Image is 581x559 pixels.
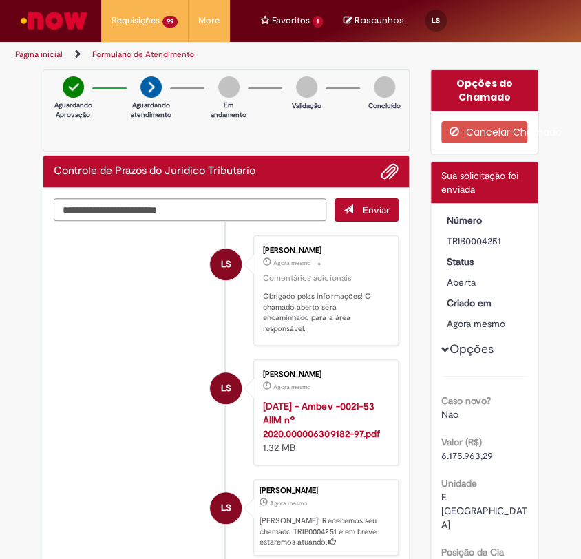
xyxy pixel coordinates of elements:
p: [PERSON_NAME]! Recebemos seu chamado TRIB0004251 e em breve estaremos atuando. [260,516,390,548]
b: Caso novo? [441,394,491,407]
div: [PERSON_NAME] [260,487,390,495]
b: Posição da Cia [441,546,504,558]
span: Não [441,408,458,421]
span: Agora mesmo [273,259,310,267]
time: 29/08/2025 13:43:15 [447,317,505,330]
a: Página inicial [15,49,63,60]
time: 29/08/2025 13:43:04 [273,383,310,391]
span: Requisições [112,14,160,28]
p: Aguardando Aprovação [54,101,92,120]
h2: Controle de Prazos do Jurídico Tributário Histórico de tíquete [54,165,255,178]
dt: Número [436,213,534,227]
span: Agora mesmo [270,499,307,507]
time: 29/08/2025 13:43:15 [273,259,310,267]
span: Agora mesmo [447,317,505,330]
span: LS [432,16,440,25]
span: 1 [313,16,323,28]
textarea: Digite sua mensagem aqui... [54,198,326,222]
img: ServiceNow [19,7,89,34]
div: 29/08/2025 13:43:15 [447,317,523,330]
div: [PERSON_NAME] [263,370,383,379]
div: Opções do Chamado [431,70,538,111]
div: 1.32 MB [263,399,383,454]
div: TRIB0004251 [447,234,523,248]
span: Sua solicitação foi enviada [441,169,518,196]
img: img-circle-grey.png [296,76,317,98]
span: LS [221,372,231,405]
dt: Status [436,255,534,268]
dt: Criado em [436,296,534,310]
div: [PERSON_NAME] [263,246,383,255]
span: Rascunhos [355,14,404,27]
p: Obrigado pelas informações! O chamado aberto será encaminhado para a área responsável. [263,291,383,335]
a: No momento, sua lista de rascunhos tem 0 Itens [344,14,404,27]
a: Formulário de Atendimento [92,49,194,60]
span: Favoritos [272,14,310,28]
p: Aguardando atendimento [131,101,171,120]
div: Larissa Sales [210,492,242,524]
p: Validação [292,101,321,111]
img: arrow-next.png [140,76,162,98]
span: Enviar [363,204,390,216]
div: Larissa Sales [210,249,242,280]
button: Cancelar Chamado [441,121,528,143]
li: Larissa Sales [54,479,399,556]
span: LS [221,248,231,281]
p: Concluído [368,101,401,111]
a: [DATE] - Ambev -0021-53 AIIM nº 2020.000006309182-97.pdf [263,400,379,440]
span: 6.175.963,29 [441,450,493,462]
ul: Trilhas de página [10,42,280,67]
span: F. [GEOGRAPHIC_DATA] [441,491,527,531]
span: More [198,14,220,28]
button: Adicionar anexos [381,162,399,180]
p: Em andamento [211,101,246,120]
span: 99 [162,16,178,28]
small: Comentários adicionais [263,273,351,284]
img: img-circle-grey.png [218,76,240,98]
span: Agora mesmo [273,383,310,391]
button: Enviar [335,198,399,222]
img: check-circle-green.png [63,76,84,98]
span: LS [221,492,231,525]
div: Larissa Sales [210,372,242,404]
img: img-circle-grey.png [374,76,395,98]
b: Unidade [441,477,477,489]
div: Aberta [447,275,523,289]
b: Valor (R$) [441,436,482,448]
